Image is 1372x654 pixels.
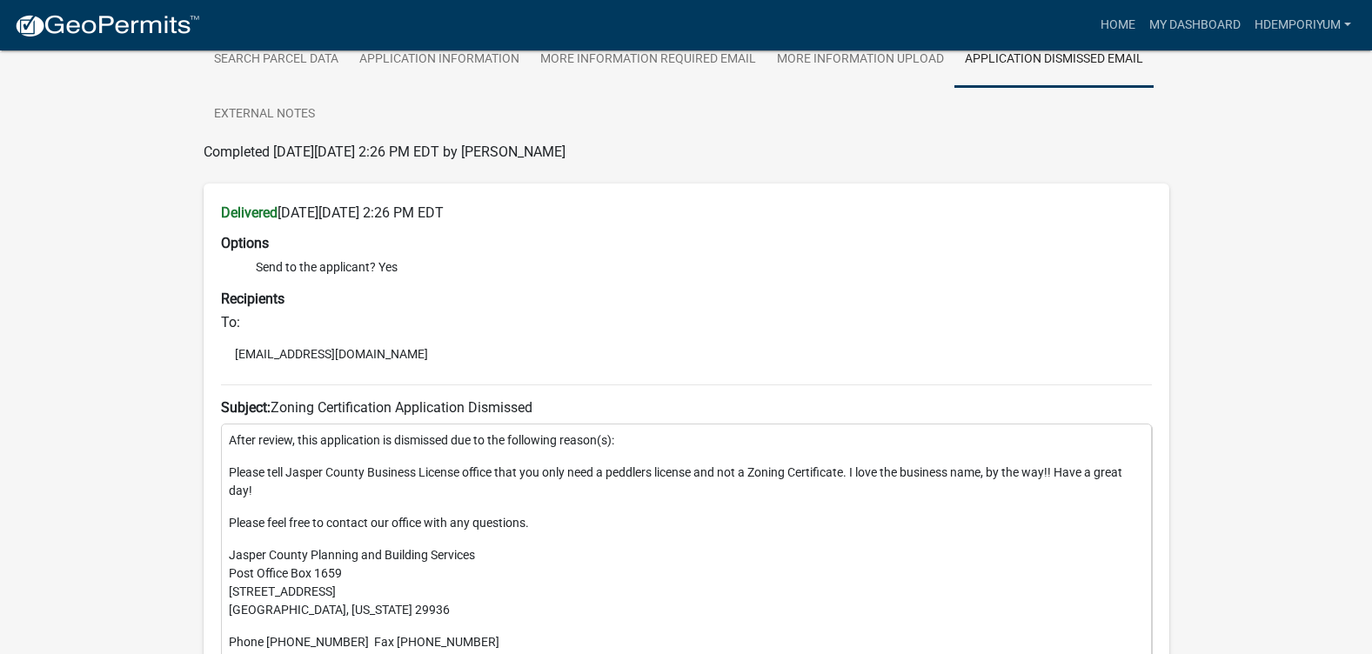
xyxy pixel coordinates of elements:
p: Jasper County Planning and Building Services Post Office Box 1659 [STREET_ADDRESS] [GEOGRAPHIC_DA... [229,546,1144,619]
li: [EMAIL_ADDRESS][DOMAIN_NAME] [221,341,1152,367]
p: Please feel free to contact our office with any questions. [229,514,1144,532]
a: More Information Upload [766,32,954,88]
a: Home [1094,9,1142,42]
li: Send to the applicant? Yes [256,258,1152,277]
a: Search Parcel Data [204,32,349,88]
strong: Options [221,235,269,251]
p: Phone [PHONE_NUMBER] Fax [PHONE_NUMBER] [229,633,1144,651]
p: After review, this application is dismissed due to the following reason(s): [229,431,1144,450]
h6: [DATE][DATE] 2:26 PM EDT [221,204,1152,221]
a: Application Dismissed Email [954,32,1154,88]
a: External Notes [204,87,325,143]
a: hdemporiyum [1248,9,1358,42]
strong: Subject: [221,399,271,416]
strong: Delivered [221,204,278,221]
strong: Recipients [221,290,284,307]
h6: Zoning Certification Application Dismissed [221,399,1152,416]
a: Application Information [349,32,530,88]
span: Completed [DATE][DATE] 2:26 PM EDT by [PERSON_NAME] [204,143,566,160]
a: My Dashboard [1142,9,1248,42]
h6: To: [221,314,1152,330]
a: More Information Required Email [530,32,766,88]
p: Please tell Jasper County Business License office that you only need a peddlers license and not a... [229,464,1144,500]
